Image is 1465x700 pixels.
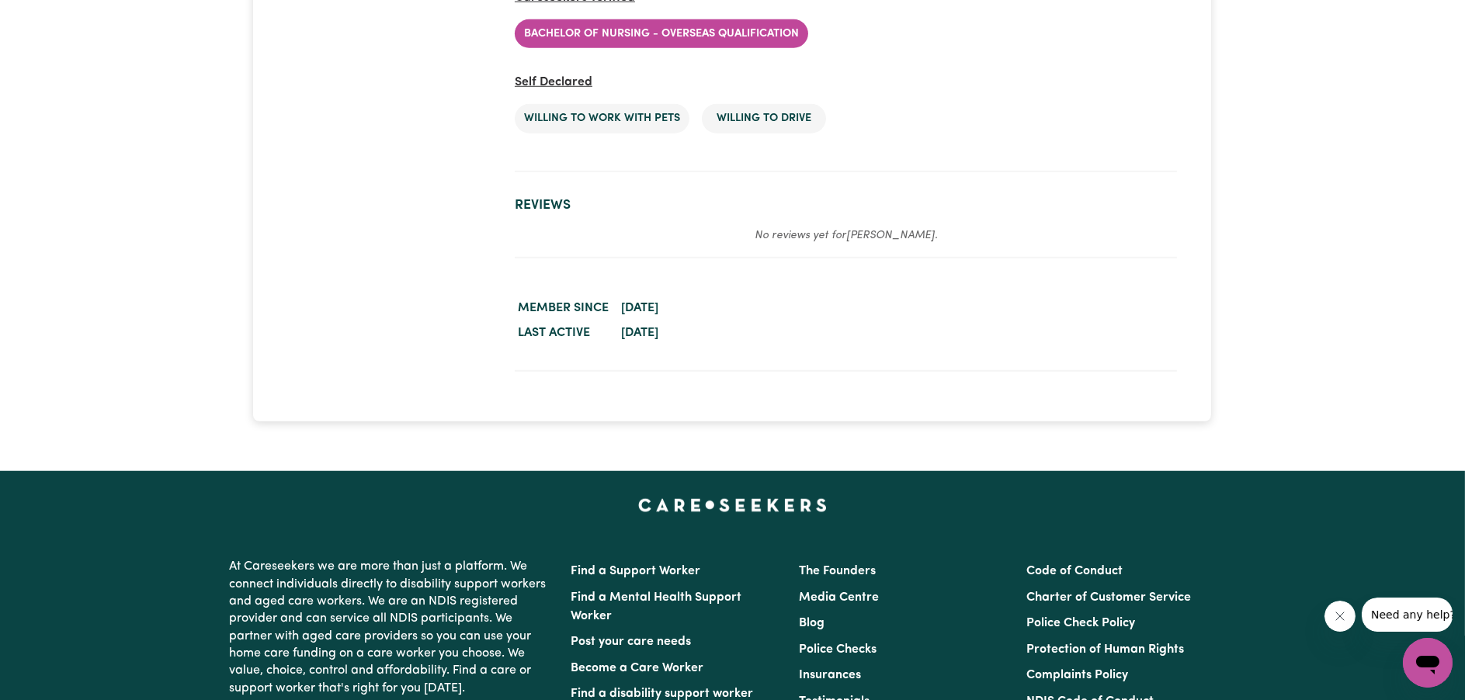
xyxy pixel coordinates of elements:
a: Find a Support Worker [571,565,701,577]
a: Police Check Policy [1026,617,1135,629]
time: [DATE] [621,302,658,314]
dt: Last active [515,321,612,345]
a: Post your care needs [571,636,692,648]
a: Careseekers home page [638,499,827,511]
a: Find a Mental Health Support Worker [571,591,742,622]
a: Become a Care Worker [571,662,704,674]
span: Need any help? [9,11,94,23]
h2: Reviews [515,197,1177,213]
a: Insurances [799,669,861,681]
a: Complaints Policy [1026,669,1128,681]
iframe: Close message [1324,601,1356,632]
dt: Member since [515,296,612,321]
a: Charter of Customer Service [1026,591,1191,604]
a: Code of Conduct [1026,565,1123,577]
iframe: Button to launch messaging window [1403,638,1453,688]
a: Find a disability support worker [571,688,754,700]
span: Self Declared [515,76,592,88]
a: Protection of Human Rights [1026,643,1184,656]
a: Police Checks [799,643,877,656]
em: No reviews yet for [PERSON_NAME] . [755,230,938,241]
li: Bachelor of Nursing - Overseas qualification [515,19,808,49]
a: Media Centre [799,591,879,604]
time: [DATE] [621,327,658,339]
li: Willing to drive [702,104,826,133]
li: Willing to work with pets [515,104,689,133]
a: The Founders [799,565,876,577]
a: Blog [799,617,824,629]
iframe: Message from company [1362,598,1453,632]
